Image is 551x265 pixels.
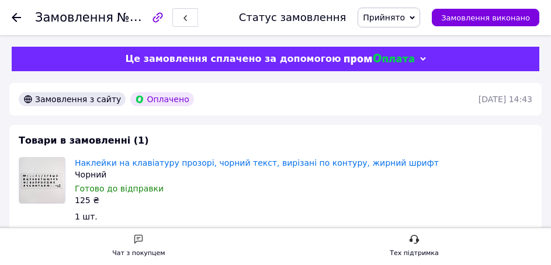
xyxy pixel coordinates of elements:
[441,13,530,22] span: Замовлення виконано
[363,13,405,22] span: Прийнято
[75,158,439,168] a: Наклейки на клавіатуру прозорі, чорний текст, вирізані по контуру, жирний шрифт
[239,12,346,23] div: Статус замовлення
[19,135,149,146] span: Товари в замовленні (1)
[390,247,439,259] div: Тех підтримка
[19,92,126,106] div: Замовлення з сайту
[75,184,164,193] span: Готово до відправки
[130,92,193,106] div: Оплачено
[344,54,414,65] img: evopay logo
[19,158,65,203] img: Наклейки на клавіатуру прозорі, чорний текст, вирізані по контуру, жирний шрифт
[35,11,113,25] span: Замовлення
[117,10,200,25] span: №356164360
[432,9,539,26] button: Замовлення виконано
[75,194,532,206] div: 125 ₴
[12,12,21,23] div: Повернутися назад
[479,95,532,104] time: [DATE] 14:43
[125,53,341,64] span: Це замовлення сплачено за допомогою
[112,247,165,259] div: Чат з покупцем
[75,169,532,180] div: Чорний
[70,208,537,225] div: 1 шт.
